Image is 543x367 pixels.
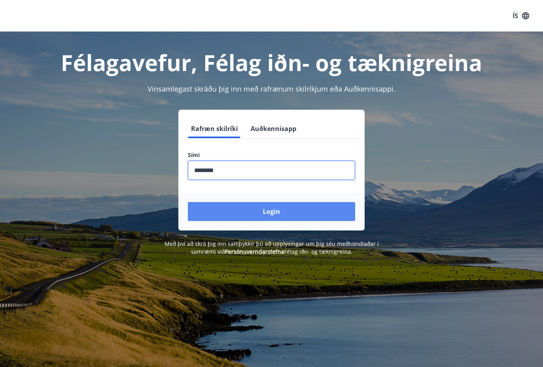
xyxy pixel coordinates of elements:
[188,202,355,221] button: Login
[225,248,284,255] a: Persónuverndarstefna
[508,9,534,23] button: ÍS
[188,151,355,159] label: Sími
[247,119,300,138] button: Auðkennisapp
[165,240,379,255] span: Með því að skrá þig inn samþykkir þú að upplýsingar um þig séu meðhöndlaðar í samræmi við Félag i...
[188,119,241,138] button: Rafræn skilríki
[148,84,395,94] span: Vinsamlegast skráðu þig inn með rafrænum skilríkjum eða Auðkennisappi.
[9,47,534,77] h1: Félagavefur, Félag iðn- og tæknigreina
